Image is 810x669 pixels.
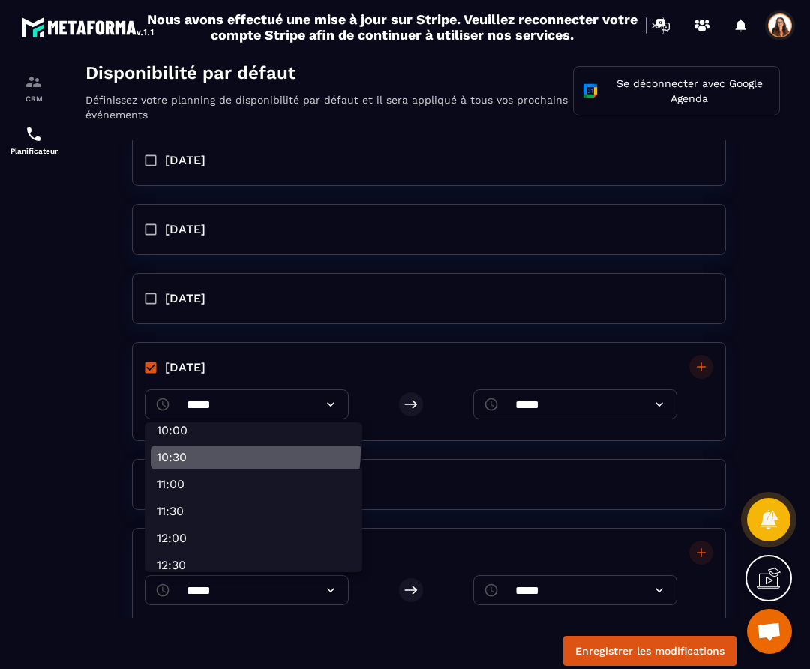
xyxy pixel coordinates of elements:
[146,11,638,43] h2: Nous avons effectué une mise à jour sur Stripe. Veuillez reconnecter votre compte Stripe afin de ...
[80,380,292,404] li: 10:30
[4,94,64,103] p: CRM
[80,461,292,485] li: 12:00
[4,147,64,155] p: Planificateur
[747,609,792,654] a: Ouvrir le chat
[80,434,292,458] li: 11:30
[4,114,64,166] a: schedulerschedulerPlanificateur
[4,61,64,114] a: formationformationCRM
[21,13,156,40] img: logo
[80,353,292,377] li: 10:00
[80,407,292,431] li: 11:00
[25,125,43,143] img: scheduler
[80,488,292,512] li: 12:30
[25,73,43,91] img: formation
